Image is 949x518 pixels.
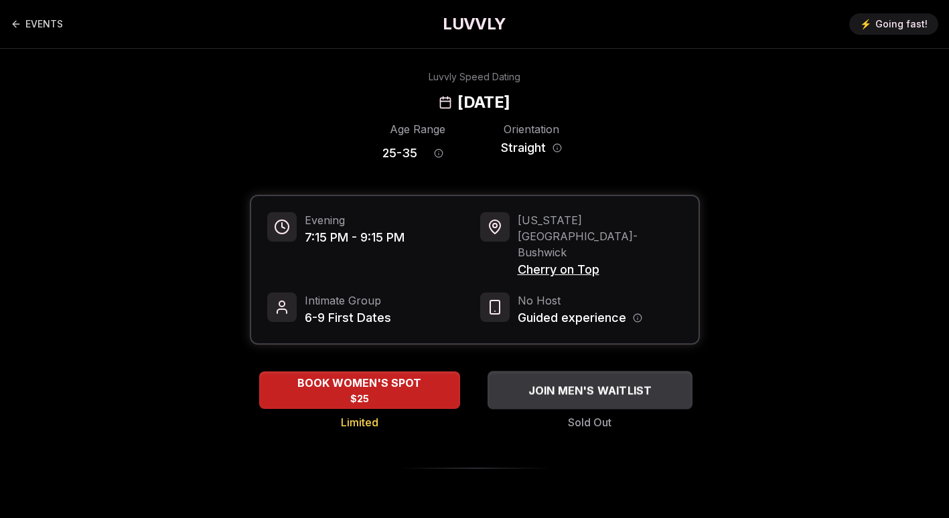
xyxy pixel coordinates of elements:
[305,309,391,327] span: 6-9 First Dates
[525,382,654,398] span: JOIN MEN'S WAITLIST
[341,414,378,430] span: Limited
[305,228,405,247] span: 7:15 PM - 9:15 PM
[259,371,460,409] button: BOOK WOMEN'S SPOT - Limited
[518,260,682,279] span: Cherry on Top
[875,17,928,31] span: Going fast!
[568,414,611,430] span: Sold Out
[518,292,642,309] span: No Host
[501,139,546,157] span: Straight
[424,139,453,168] button: Age range information
[457,92,510,113] h2: [DATE]
[350,392,369,406] span: $25
[305,292,391,309] span: Intimate Group
[518,212,682,260] span: [US_STATE][GEOGRAPHIC_DATA] - Bushwick
[429,70,520,84] div: Luvvly Speed Dating
[11,11,63,37] a: Back to events
[295,375,424,391] span: BOOK WOMEN'S SPOT
[633,313,642,323] button: Host information
[443,13,506,35] a: LUVVLY
[496,121,567,137] div: Orientation
[553,143,562,153] button: Orientation information
[860,17,871,31] span: ⚡️
[488,371,692,409] button: JOIN MEN'S WAITLIST - Sold Out
[305,212,405,228] span: Evening
[518,309,626,327] span: Guided experience
[382,121,453,137] div: Age Range
[382,144,417,163] span: 25 - 35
